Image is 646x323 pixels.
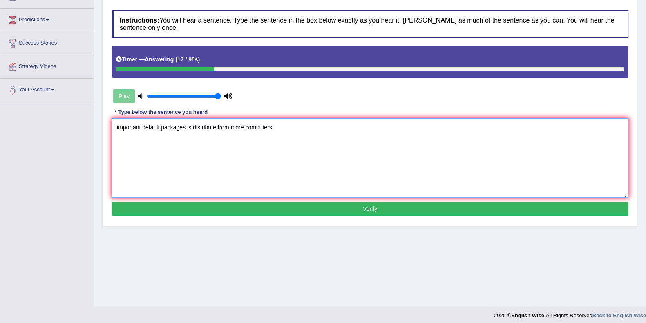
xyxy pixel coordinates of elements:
[511,312,545,318] strong: English Wise.
[0,55,94,76] a: Strategy Videos
[112,202,628,216] button: Verify
[494,307,646,319] div: 2025 © All Rights Reserved
[116,56,200,63] h5: Timer —
[112,108,211,116] div: * Type below the sentence you heard
[177,56,198,63] b: 17 / 90s
[0,79,94,99] a: Your Account
[592,312,646,318] a: Back to English Wise
[120,17,159,24] b: Instructions:
[175,56,177,63] b: (
[0,9,94,29] a: Predictions
[145,56,174,63] b: Answering
[0,32,94,52] a: Success Stories
[112,10,628,38] h4: You will hear a sentence. Type the sentence in the box below exactly as you hear it. [PERSON_NAME...
[198,56,200,63] b: )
